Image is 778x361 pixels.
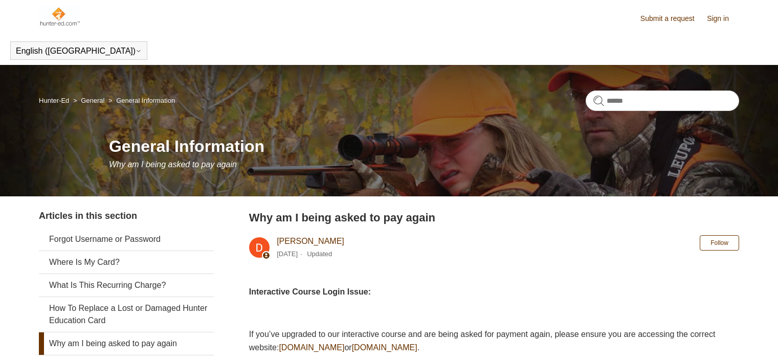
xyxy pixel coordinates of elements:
h2: Why am I being asked to pay again [249,209,739,226]
a: Where Is My Card? [39,251,214,274]
span: or [344,343,351,352]
strong: Interactive Course Login Issue: [249,287,371,296]
a: Submit a request [640,13,705,24]
li: General [71,97,106,104]
img: Hunter-Ed Help Center home page [39,6,80,27]
a: Hunter-Ed [39,97,69,104]
li: Hunter-Ed [39,97,71,104]
h1: General Information [109,134,739,159]
a: General [81,97,104,104]
a: Why am I being asked to pay again [39,332,214,355]
li: General Information [106,97,175,104]
time: 04/08/2025, 12:13 [277,250,298,258]
button: Follow Article [700,235,739,251]
span: If you’ve upgraded to our interactive course and are being asked for payment again, please ensure... [249,330,716,352]
a: [DOMAIN_NAME] [352,343,417,352]
a: General Information [116,97,175,104]
a: [PERSON_NAME] [277,237,344,245]
input: Search [586,91,739,111]
a: Sign in [707,13,739,24]
span: Why am I being asked to pay again [109,160,237,169]
a: How To Replace a Lost or Damaged Hunter Education Card [39,297,214,332]
a: Forgot Username or Password [39,228,214,251]
button: English ([GEOGRAPHIC_DATA]) [16,47,142,56]
a: [DOMAIN_NAME] [279,343,344,352]
a: What Is This Recurring Charge? [39,274,214,297]
span: Articles in this section [39,211,137,221]
div: Chat Support [712,327,771,353]
span: . [417,343,419,352]
li: Updated [307,250,332,258]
